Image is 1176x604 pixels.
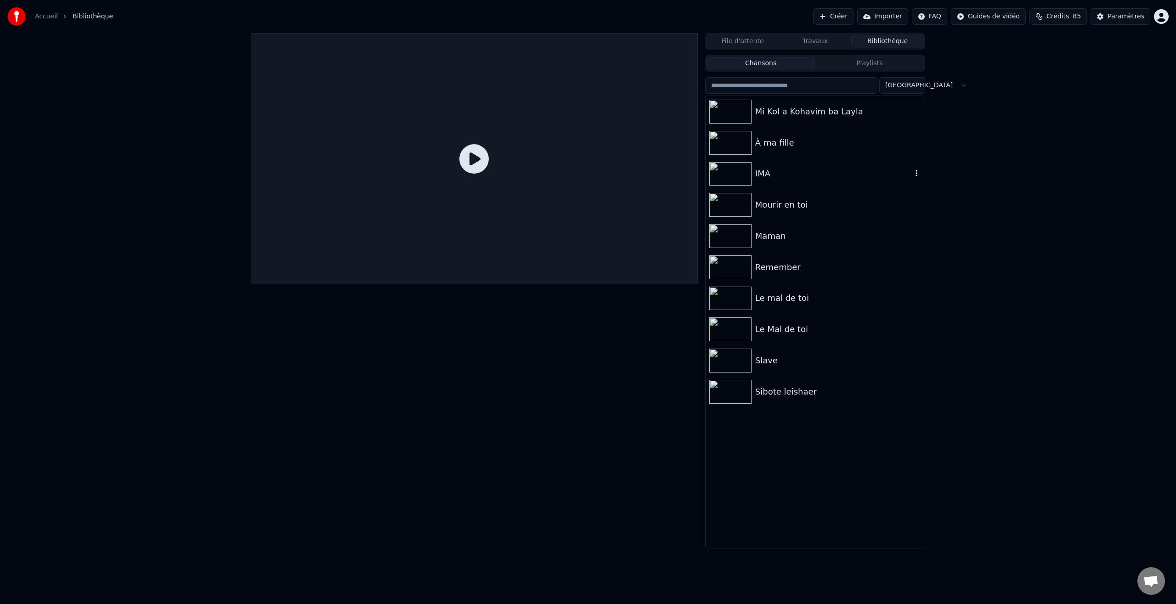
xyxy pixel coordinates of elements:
div: Le mal de toi [755,292,921,305]
nav: breadcrumb [35,12,113,21]
div: Sibote leishaer [755,385,921,398]
div: Mi Kol a Kohavim ba Layla [755,105,921,118]
div: Paramètres [1108,12,1144,21]
div: IMA [755,167,912,180]
div: Ouvrir le chat [1137,567,1165,595]
button: File d'attente [707,35,779,48]
button: Paramètres [1091,8,1150,25]
span: 85 [1073,12,1081,21]
div: Mourir en toi [755,198,921,211]
div: Remember [755,261,921,274]
a: Accueil [35,12,58,21]
div: Le Mal de toi [755,323,921,336]
button: Playlists [815,57,924,70]
button: Importer [857,8,908,25]
button: Guides de vidéo [951,8,1026,25]
span: Crédits [1046,12,1069,21]
button: Créer [813,8,854,25]
button: Chansons [707,57,815,70]
button: FAQ [912,8,947,25]
div: Slave [755,354,921,367]
img: youka [7,7,26,26]
div: Maman [755,230,921,243]
button: Bibliothèque [851,35,924,48]
span: [GEOGRAPHIC_DATA] [885,81,953,90]
span: Bibliothèque [73,12,113,21]
div: À ma fille [755,136,921,149]
button: Crédits85 [1029,8,1087,25]
button: Travaux [779,35,852,48]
